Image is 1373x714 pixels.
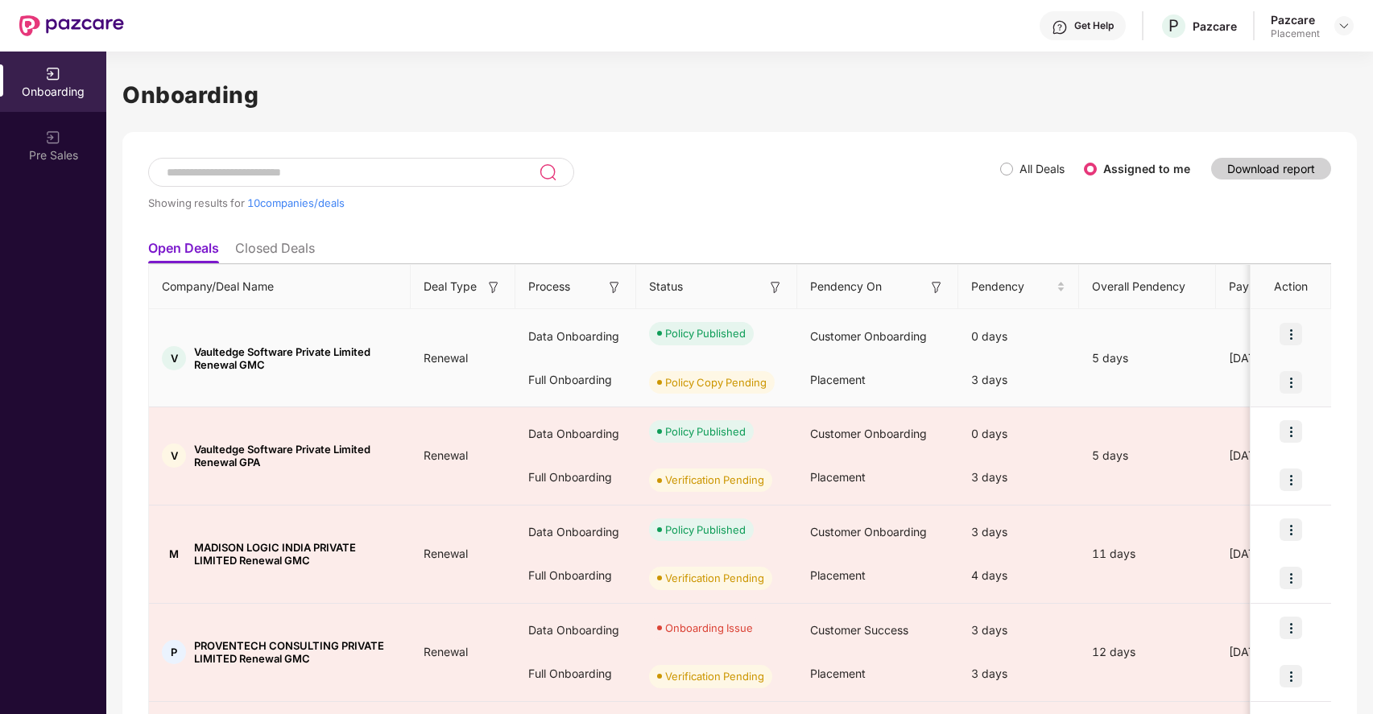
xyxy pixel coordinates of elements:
div: [DATE] [1216,545,1337,563]
img: svg+xml;base64,PHN2ZyB3aWR0aD0iMjAiIGhlaWdodD0iMjAiIHZpZXdCb3g9IjAgMCAyMCAyMCIgZmlsbD0ibm9uZSIgeG... [45,66,61,82]
span: Placement [810,667,866,680]
img: svg+xml;base64,PHN2ZyB3aWR0aD0iMTYiIGhlaWdodD0iMTYiIHZpZXdCb3g9IjAgMCAxNiAxNiIgZmlsbD0ibm9uZSIgeG... [486,279,502,295]
div: [DATE] [1216,447,1337,464]
div: [DATE] [1216,349,1337,367]
span: Customer Onboarding [810,525,927,539]
th: Payment Done [1216,265,1337,309]
div: Policy Copy Pending [665,374,767,390]
div: Full Onboarding [515,652,636,695]
div: Policy Published [665,522,746,538]
span: Customer Onboarding [810,427,927,440]
div: Pazcare [1193,19,1237,34]
span: Customer Onboarding [810,329,927,343]
span: Pendency [971,278,1053,295]
img: New Pazcare Logo [19,15,124,36]
div: 11 days [1079,545,1216,563]
span: Deal Type [424,278,477,295]
div: P [162,640,186,664]
img: icon [1280,617,1302,639]
div: 3 days [958,510,1079,554]
span: Customer Success [810,623,908,637]
div: 5 days [1079,447,1216,464]
div: V [162,346,186,370]
span: Renewal [411,547,481,560]
div: Pazcare [1271,12,1320,27]
span: Status [649,278,683,295]
img: svg+xml;base64,PHN2ZyBpZD0iRHJvcGRvd24tMzJ4MzIiIHhtbG5zPSJodHRwOi8vd3d3LnczLm9yZy8yMDAwL3N2ZyIgd2... [1338,19,1350,32]
div: 3 days [958,358,1079,402]
span: Placement [810,568,866,582]
div: Data Onboarding [515,412,636,456]
button: Download report [1211,158,1331,180]
div: Policy Published [665,423,746,440]
span: Process [528,278,570,295]
div: 12 days [1079,643,1216,661]
div: Policy Published [665,325,746,341]
div: Verification Pending [665,570,764,586]
div: 3 days [958,609,1079,652]
div: Placement [1271,27,1320,40]
label: Assigned to me [1103,162,1190,175]
span: Renewal [411,351,481,365]
label: All Deals [1019,162,1065,175]
div: Data Onboarding [515,609,636,652]
div: Full Onboarding [515,358,636,402]
h1: Onboarding [122,77,1357,113]
div: Verification Pending [665,472,764,488]
th: Company/Deal Name [149,265,411,309]
span: Renewal [411,448,481,462]
div: 0 days [958,412,1079,456]
div: Showing results for [148,196,1000,209]
th: Pendency [958,265,1079,309]
div: Full Onboarding [515,456,636,499]
span: PROVENTECH CONSULTING PRIVATE LIMITED Renewal GMC [194,639,398,665]
span: MADISON LOGIC INDIA PRIVATE LIMITED Renewal GMC [194,541,398,567]
li: Open Deals [148,240,219,263]
div: Verification Pending [665,668,764,684]
span: Placement [810,373,866,386]
div: M [162,542,186,566]
span: Vaultedge Software Private Limited Renewal GMC [194,345,398,371]
span: Renewal [411,645,481,658]
div: 3 days [958,456,1079,499]
img: icon [1280,665,1302,687]
img: icon [1280,567,1302,589]
span: Placement [810,470,866,484]
img: svg+xml;base64,PHN2ZyB3aWR0aD0iMTYiIGhlaWdodD0iMTYiIHZpZXdCb3g9IjAgMCAxNiAxNiIgZmlsbD0ibm9uZSIgeG... [767,279,784,295]
div: [DATE] [1216,643,1337,661]
div: Onboarding Issue [665,620,753,636]
div: 5 days [1079,349,1216,367]
img: icon [1280,323,1302,345]
img: svg+xml;base64,PHN2ZyB3aWR0aD0iMjAiIGhlaWdodD0iMjAiIHZpZXdCb3g9IjAgMCAyMCAyMCIgZmlsbD0ibm9uZSIgeG... [45,130,61,146]
span: Payment Done [1229,278,1311,295]
div: V [162,444,186,468]
div: 0 days [958,315,1079,358]
span: Vaultedge Software Private Limited Renewal GPA [194,443,398,468]
li: Closed Deals [235,240,315,263]
img: svg+xml;base64,PHN2ZyB3aWR0aD0iMTYiIGhlaWdodD0iMTYiIHZpZXdCb3g9IjAgMCAxNiAxNiIgZmlsbD0ibm9uZSIgeG... [606,279,622,295]
img: icon [1280,371,1302,394]
span: P [1168,16,1179,35]
img: svg+xml;base64,PHN2ZyBpZD0iSGVscC0zMngzMiIgeG1sbnM9Imh0dHA6Ly93d3cudzMub3JnLzIwMDAvc3ZnIiB3aWR0aD... [1052,19,1068,35]
img: icon [1280,518,1302,541]
div: Data Onboarding [515,315,636,358]
div: 3 days [958,652,1079,695]
img: icon [1280,420,1302,443]
img: icon [1280,468,1302,491]
th: Overall Pendency [1079,265,1216,309]
img: svg+xml;base64,PHN2ZyB3aWR0aD0iMjQiIGhlaWdodD0iMjUiIHZpZXdCb3g9IjAgMCAyNCAyNSIgZmlsbD0ibm9uZSIgeG... [539,163,557,182]
span: 10 companies/deals [247,196,345,209]
img: svg+xml;base64,PHN2ZyB3aWR0aD0iMTYiIGhlaWdodD0iMTYiIHZpZXdCb3g9IjAgMCAxNiAxNiIgZmlsbD0ibm9uZSIgeG... [928,279,945,295]
div: Get Help [1074,19,1114,32]
div: Data Onboarding [515,510,636,554]
th: Action [1251,265,1331,309]
div: Full Onboarding [515,554,636,597]
div: 4 days [958,554,1079,597]
span: Pendency On [810,278,882,295]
